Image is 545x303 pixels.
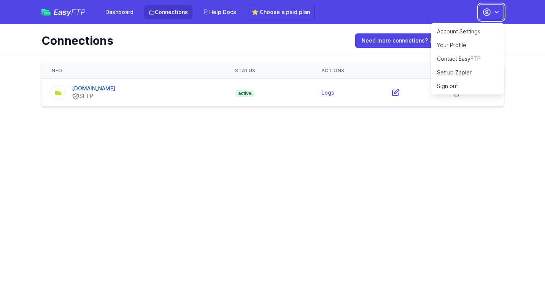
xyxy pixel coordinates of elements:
[41,63,226,79] th: Info
[431,25,504,38] a: Account Settings
[431,66,504,79] a: Set up Zapier
[41,34,345,47] h1: Connections
[247,5,315,19] a: ⭐ Choose a paid plan
[431,38,504,52] a: Your Profile
[101,5,138,19] a: Dashboard
[72,92,115,100] div: SFTP
[72,85,115,92] a: [DOMAIN_NAME]
[144,5,192,19] a: Connections
[71,8,86,17] span: FTP
[321,89,334,96] a: Logs
[41,8,86,16] a: EasyFTP
[54,8,86,16] span: Easy
[312,63,504,79] th: Actions
[431,52,504,66] a: Contact EasyFTP
[199,5,241,19] a: Help Docs
[41,9,51,16] img: easyftp_logo.png
[226,63,312,79] th: Status
[355,33,504,48] a: Need more connections? Upgrade your plan here →
[507,265,536,294] iframe: Drift Widget Chat Controller
[431,79,504,93] a: Sign out
[235,90,255,97] span: active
